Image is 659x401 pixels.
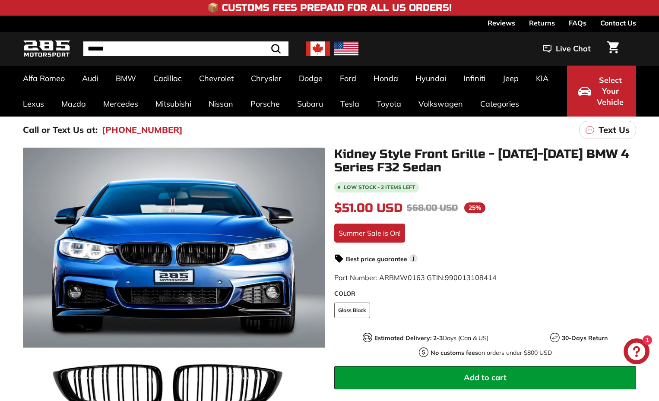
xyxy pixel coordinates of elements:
strong: Best price guarantee [346,255,407,263]
button: Live Chat [532,38,602,60]
span: Low stock - 2 items left [344,185,415,190]
span: 25% [464,202,485,213]
label: COLOR [334,289,636,298]
button: Add to cart [334,366,636,389]
span: Part Number: ARBMW0163 GTIN: [334,273,497,282]
strong: Estimated Delivery: 2-3 [374,334,443,342]
a: KIA [527,66,557,91]
a: Porsche [242,91,288,117]
a: FAQs [569,16,586,30]
span: Add to cart [464,373,507,382]
input: Search [83,41,288,56]
strong: 30-Days Return [562,334,608,342]
a: Returns [529,16,555,30]
a: Ford [331,66,365,91]
a: Infiniti [455,66,494,91]
a: Volkswagen [410,91,472,117]
a: Cadillac [145,66,190,91]
button: Select Your Vehicle [567,66,636,117]
a: Text Us [579,121,636,139]
a: Chevrolet [190,66,242,91]
div: Summer Sale is On! [334,224,405,243]
a: Chrysler [242,66,290,91]
p: Text Us [599,123,630,136]
p: Call or Text Us at: [23,123,98,136]
a: Tesla [332,91,368,117]
a: Jeep [494,66,527,91]
inbox-online-store-chat: Shopify online store chat [621,338,652,366]
img: Logo_285_Motorsport_areodynamics_components [23,39,70,59]
a: BMW [107,66,145,91]
span: $51.00 USD [334,201,402,215]
h4: 📦 Customs Fees Prepaid for All US Orders! [207,3,452,13]
span: i [409,254,418,262]
a: Contact Us [600,16,636,30]
a: Hyundai [407,66,455,91]
a: Mazda [53,91,95,117]
h1: Kidney Style Front Grille - [DATE]-[DATE] BMW 4 Series F32 Sedan [334,148,636,174]
span: Live Chat [556,43,591,54]
a: Alfa Romeo [14,66,73,91]
a: Subaru [288,91,332,117]
a: Dodge [290,66,331,91]
p: Days (Can & US) [374,334,488,343]
a: Mitsubishi [147,91,200,117]
span: 990013108414 [445,273,497,282]
a: Reviews [488,16,515,30]
a: Cart [602,34,624,63]
a: Lexus [14,91,53,117]
a: Audi [73,66,107,91]
a: [PHONE_NUMBER] [102,123,183,136]
a: Toyota [368,91,410,117]
a: Categories [472,91,528,117]
span: Select Your Vehicle [596,75,625,108]
p: on orders under $800 USD [431,348,552,357]
strong: No customs fees [431,349,478,357]
a: Honda [365,66,407,91]
a: Mercedes [95,91,147,117]
span: $68.00 USD [407,202,458,213]
a: Nissan [200,91,242,117]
